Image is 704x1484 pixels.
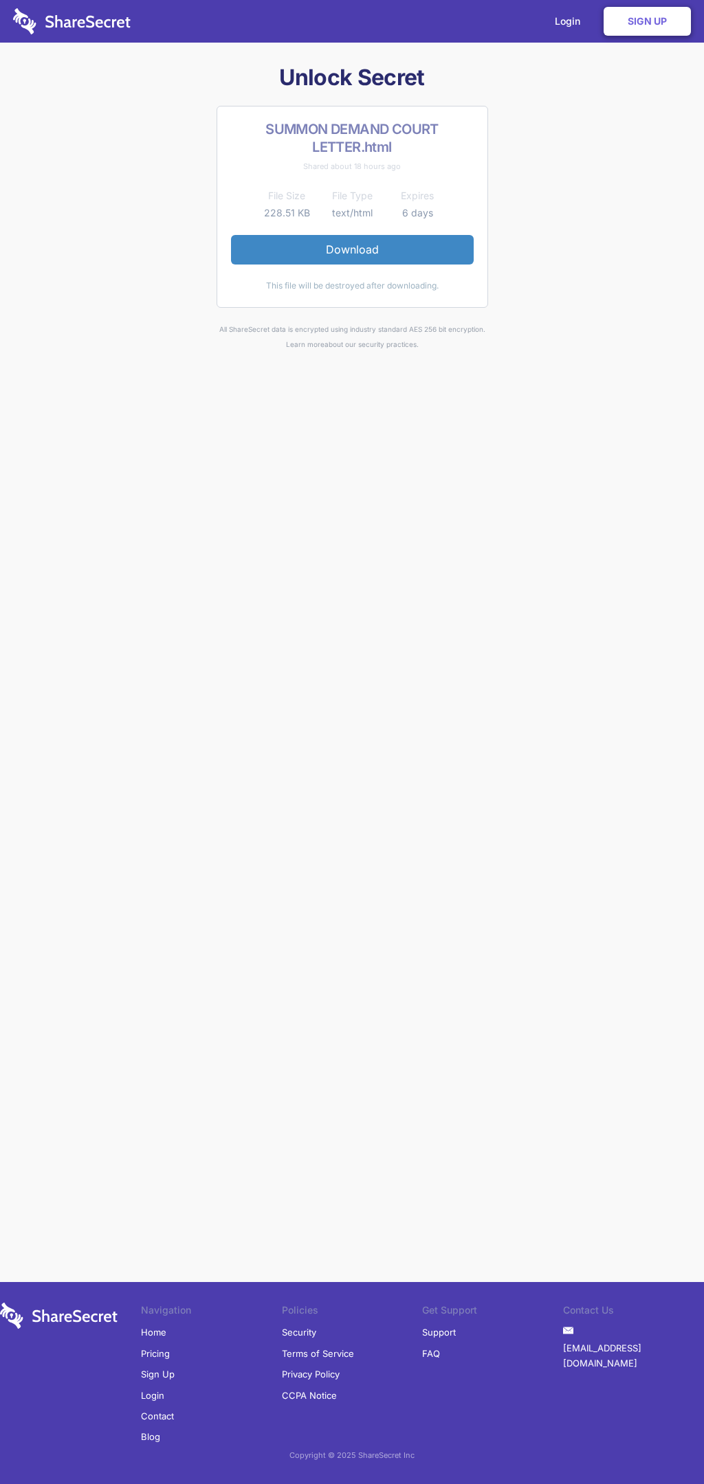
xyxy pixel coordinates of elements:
[141,1343,170,1364] a: Pricing
[254,188,320,204] th: File Size
[282,1343,354,1364] a: Terms of Service
[282,1364,340,1384] a: Privacy Policy
[141,1364,175,1384] a: Sign Up
[422,1303,563,1322] li: Get Support
[563,1303,704,1322] li: Contact Us
[231,235,474,264] a: Download
[231,159,474,174] div: Shared about 18 hours ago
[385,188,450,204] th: Expires
[563,1338,704,1374] a: [EMAIL_ADDRESS][DOMAIN_NAME]
[282,1322,316,1342] a: Security
[141,1426,160,1447] a: Blog
[320,205,385,221] td: text/html
[141,1322,166,1342] a: Home
[282,1385,337,1406] a: CCPA Notice
[231,278,474,293] div: This file will be destroyed after downloading.
[422,1322,456,1342] a: Support
[604,7,691,36] a: Sign Up
[385,205,450,221] td: 6 days
[141,1406,174,1426] a: Contact
[141,1385,164,1406] a: Login
[141,1303,282,1322] li: Navigation
[320,188,385,204] th: File Type
[422,1343,440,1364] a: FAQ
[254,205,320,221] td: 228.51 KB
[13,8,131,34] img: logo-wordmark-white-trans-d4663122ce5f474addd5e946df7df03e33cb6a1c49d2221995e7729f52c070b2.svg
[286,340,324,348] a: Learn more
[231,120,474,156] h2: SUMMON DEMAND COURT LETTER.html
[282,1303,423,1322] li: Policies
